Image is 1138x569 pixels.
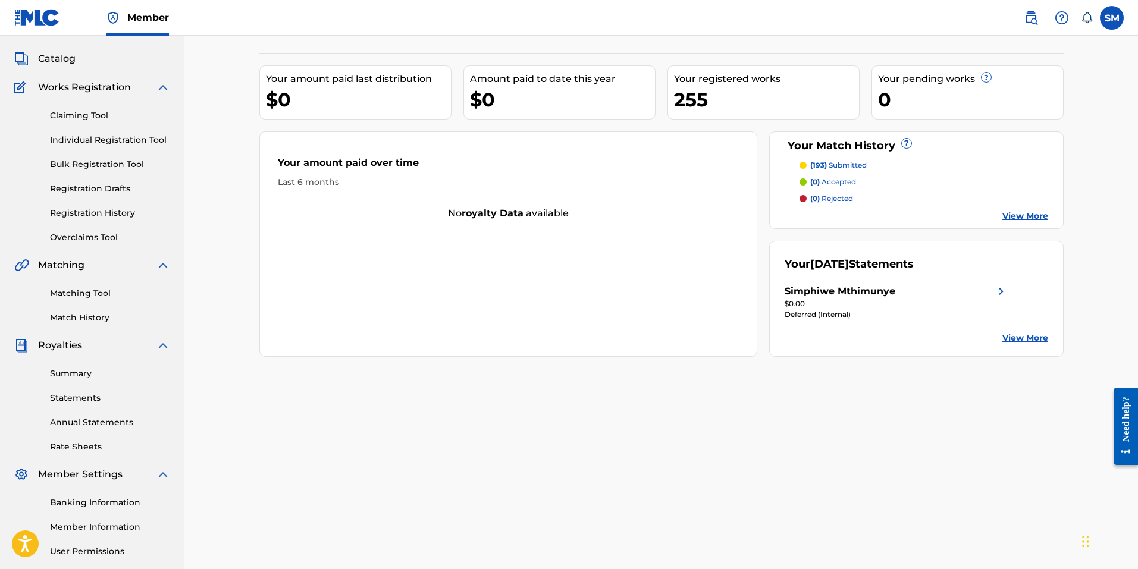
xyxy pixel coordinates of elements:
p: rejected [810,193,853,204]
span: Member [127,11,169,24]
div: Your pending works [878,72,1063,86]
span: ? [902,139,911,148]
img: search [1024,11,1038,25]
img: Member Settings [14,467,29,482]
a: User Permissions [50,545,170,558]
iframe: Resource Center [1105,378,1138,474]
div: Your amount paid last distribution [266,72,451,86]
div: User Menu [1100,6,1124,30]
div: Your amount paid over time [278,156,739,176]
div: Last 6 months [278,176,739,188]
img: Works Registration [14,80,30,95]
div: Your Statements [785,256,914,272]
img: MLC Logo [14,9,60,26]
img: expand [156,338,170,353]
a: View More [1002,332,1048,344]
a: Banking Information [50,496,170,509]
span: Catalog [38,52,76,66]
span: (193) [810,161,827,169]
a: Individual Registration Tool [50,134,170,146]
span: Works Registration [38,80,131,95]
p: accepted [810,177,856,187]
a: (0) rejected [800,193,1048,204]
p: submitted [810,160,867,171]
a: Matching Tool [50,287,170,300]
div: Drag [1082,524,1089,559]
a: Registration History [50,207,170,219]
span: ? [982,73,991,82]
img: Royalties [14,338,29,353]
img: Matching [14,258,29,272]
div: $0 [470,86,655,113]
a: Bulk Registration Tool [50,158,170,171]
div: $0 [266,86,451,113]
a: Overclaims Tool [50,231,170,244]
span: Royalties [38,338,82,353]
span: Matching [38,258,84,272]
a: CatalogCatalog [14,52,76,66]
a: Match History [50,312,170,324]
a: Member Information [50,521,170,533]
span: (0) [810,194,820,203]
a: Registration Drafts [50,183,170,195]
img: help [1055,11,1069,25]
span: Member Settings [38,467,123,482]
div: Help [1050,6,1074,30]
div: $0.00 [785,298,1008,309]
div: Simphiwe Mthimunye [785,284,895,298]
div: No available [260,206,757,221]
a: Statements [50,392,170,404]
a: View More [1002,210,1048,222]
a: Rate Sheets [50,441,170,453]
img: expand [156,80,170,95]
a: (0) accepted [800,177,1048,187]
a: Simphiwe Mthimunyeright chevron icon$0.00Deferred (Internal) [785,284,1008,320]
img: Top Rightsholder [106,11,120,25]
img: expand [156,467,170,482]
span: (0) [810,177,820,186]
div: Your Match History [785,138,1048,154]
div: Amount paid to date this year [470,72,655,86]
img: Catalog [14,52,29,66]
div: Your registered works [674,72,859,86]
iframe: Chat Widget [1079,512,1138,569]
div: 255 [674,86,859,113]
a: SummarySummary [14,23,86,37]
a: (193) submitted [800,160,1048,171]
a: Claiming Tool [50,109,170,122]
span: [DATE] [810,257,849,271]
img: expand [156,258,170,272]
img: right chevron icon [994,284,1008,298]
div: 0 [878,86,1063,113]
div: Notifications [1081,12,1093,24]
div: Deferred (Internal) [785,309,1008,320]
a: Public Search [1019,6,1043,30]
strong: royalty data [462,208,523,219]
a: Summary [50,367,170,380]
a: Annual Statements [50,416,170,429]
